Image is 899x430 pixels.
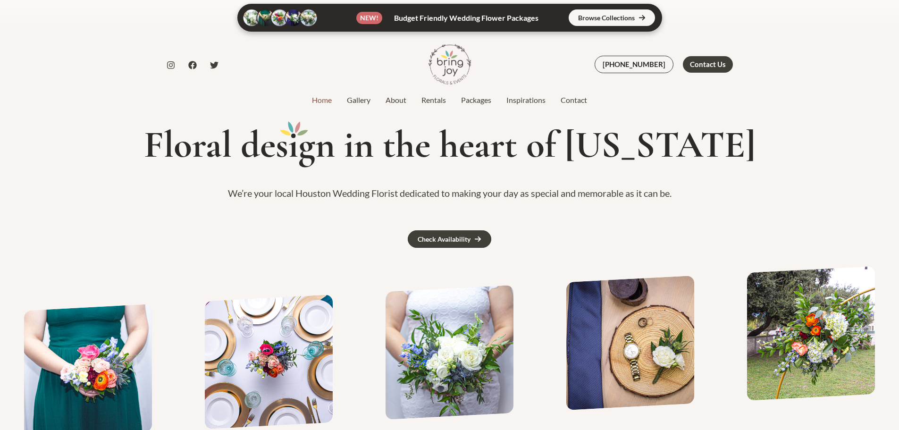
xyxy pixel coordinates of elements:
a: Gallery [339,94,378,106]
a: [PHONE_NUMBER] [595,56,673,73]
nav: Site Navigation [304,93,595,107]
a: Rentals [414,94,454,106]
a: Instagram [167,61,175,69]
a: Contact [553,94,595,106]
a: About [378,94,414,106]
a: Twitter [210,61,218,69]
mark: i [288,124,298,166]
a: Contact Us [683,56,733,73]
a: Check Availability [408,230,491,248]
img: Bring Joy [428,43,471,85]
a: Inspirations [499,94,553,106]
div: Check Availability [418,236,471,243]
a: Packages [454,94,499,106]
a: Home [304,94,339,106]
p: We’re your local Houston Wedding Florist dedicated to making your day as special and memorable as... [11,185,888,202]
a: Facebook [188,61,197,69]
h1: Floral des gn in the heart of [US_STATE] [11,124,888,166]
